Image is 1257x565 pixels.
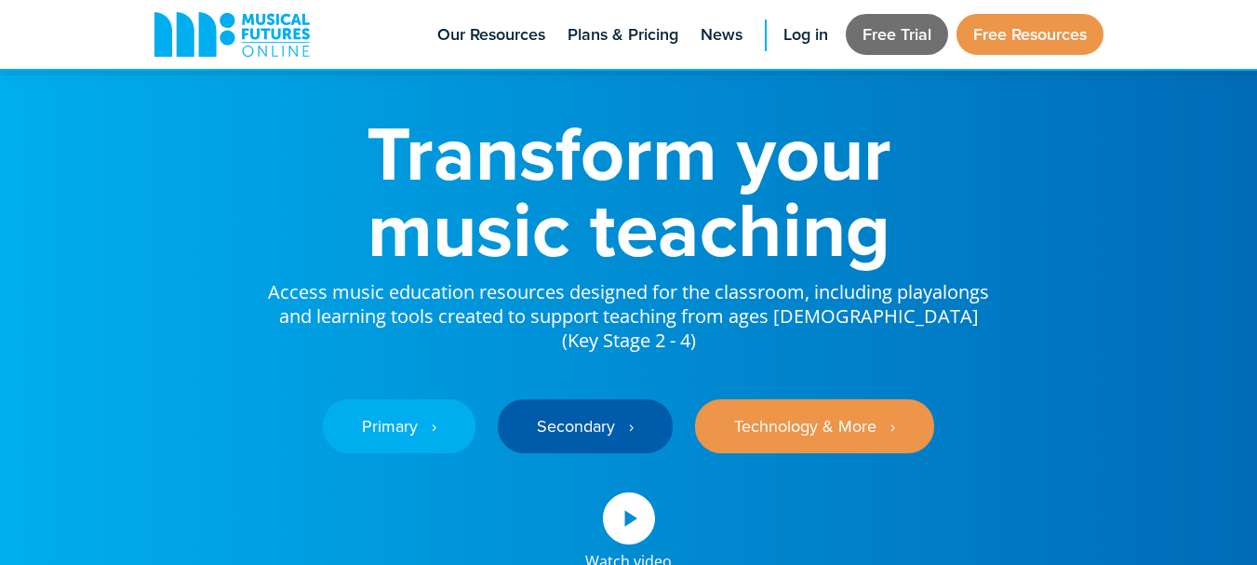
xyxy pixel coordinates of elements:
a: Technology & More ‎‏‏‎ ‎ › [695,399,934,453]
a: Secondary ‎‏‏‎ ‎ › [498,399,673,453]
span: Plans & Pricing [568,22,678,47]
span: Our Resources [437,22,545,47]
a: Free Resources [956,14,1103,55]
span: News [701,22,742,47]
a: Free Trial [846,14,948,55]
h1: Transform your music teaching [266,114,992,267]
span: Log in [783,22,828,47]
p: Access music education resources designed for the classroom, including playalongs and learning to... [266,267,992,353]
a: Primary ‎‏‏‎ ‎ › [323,399,475,453]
